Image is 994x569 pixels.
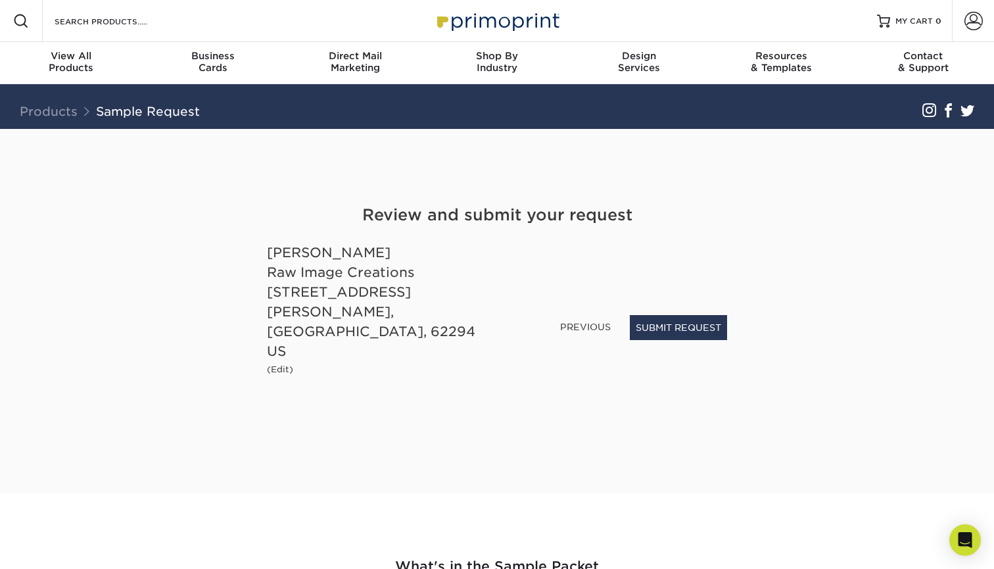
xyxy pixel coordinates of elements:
[852,50,994,74] div: & Support
[527,243,703,288] iframe: reCAPTCHA
[142,50,284,62] span: Business
[426,50,568,74] div: Industry
[555,316,616,337] a: PREVIOUS
[568,50,710,62] span: Design
[568,42,710,84] a: DesignServices
[284,50,426,62] span: Direct Mail
[852,42,994,84] a: Contact& Support
[267,362,293,375] a: (Edit)
[710,42,852,84] a: Resources& Templates
[426,50,568,62] span: Shop By
[284,50,426,74] div: Marketing
[142,42,284,84] a: BusinessCards
[852,50,994,62] span: Contact
[53,13,181,29] input: SEARCH PRODUCTS.....
[142,50,284,74] div: Cards
[895,16,933,27] span: MY CART
[96,104,200,118] a: Sample Request
[949,524,981,556] div: Open Intercom Messenger
[935,16,941,26] span: 0
[431,7,563,35] img: Primoprint
[284,42,426,84] a: Direct MailMarketing
[267,203,727,227] h4: Review and submit your request
[20,104,78,118] a: Products
[267,243,487,361] div: [PERSON_NAME] Raw Image Creations [STREET_ADDRESS] [PERSON_NAME], [GEOGRAPHIC_DATA], 62294 US
[710,50,852,74] div: & Templates
[630,315,727,340] button: SUBMIT REQUEST
[426,42,568,84] a: Shop ByIndustry
[710,50,852,62] span: Resources
[3,529,112,564] iframe: Google Customer Reviews
[568,50,710,74] div: Services
[267,364,293,374] small: (Edit)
